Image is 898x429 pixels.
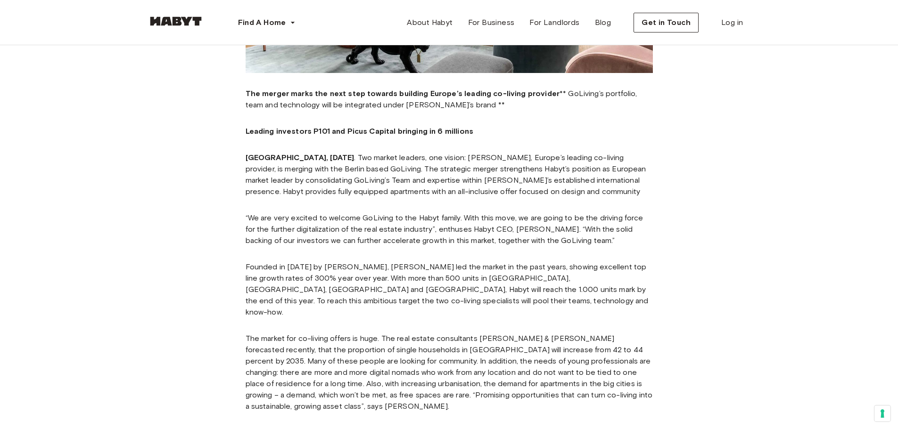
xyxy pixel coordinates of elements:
[529,17,579,28] span: For Landlords
[587,13,619,32] a: Blog
[468,17,515,28] span: For Business
[148,16,204,26] img: Habyt
[634,13,699,32] button: Get in Touch
[407,17,453,28] span: About Habyt
[246,152,653,197] p: . Two market leaders, one vision: [PERSON_NAME], Europe’s leading co-living provider, is merging ...
[721,17,743,28] span: Log in
[246,333,653,412] p: The market for co-living offers is huge. The real estate consultants [PERSON_NAME] & [PERSON_NAME...
[246,212,653,246] p: “We are very excited to welcome GoLiving to the Habyt family. With this move, we are going to be ...
[461,13,522,32] a: For Business
[246,89,560,98] strong: The merger marks the next step towards building Europe’s leading co-living provider
[246,88,653,111] p: ‍** GoLiving’s portfolio, team and technology will be integrated under [PERSON_NAME]’s brand **
[874,405,890,421] button: Your consent preferences for tracking technologies
[246,153,354,162] strong: [GEOGRAPHIC_DATA], [DATE]
[231,13,303,32] button: Find A Home
[246,261,653,318] p: Founded in [DATE] by [PERSON_NAME], [PERSON_NAME] led the market in the past years, showing excel...
[522,13,587,32] a: For Landlords
[714,13,750,32] a: Log in
[399,13,460,32] a: About Habyt
[246,127,476,136] strong: Leading investors P101 and Picus Capital bringing in 6 millions ‍
[238,17,286,28] span: Find A Home
[595,17,611,28] span: Blog
[642,17,691,28] span: Get in Touch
